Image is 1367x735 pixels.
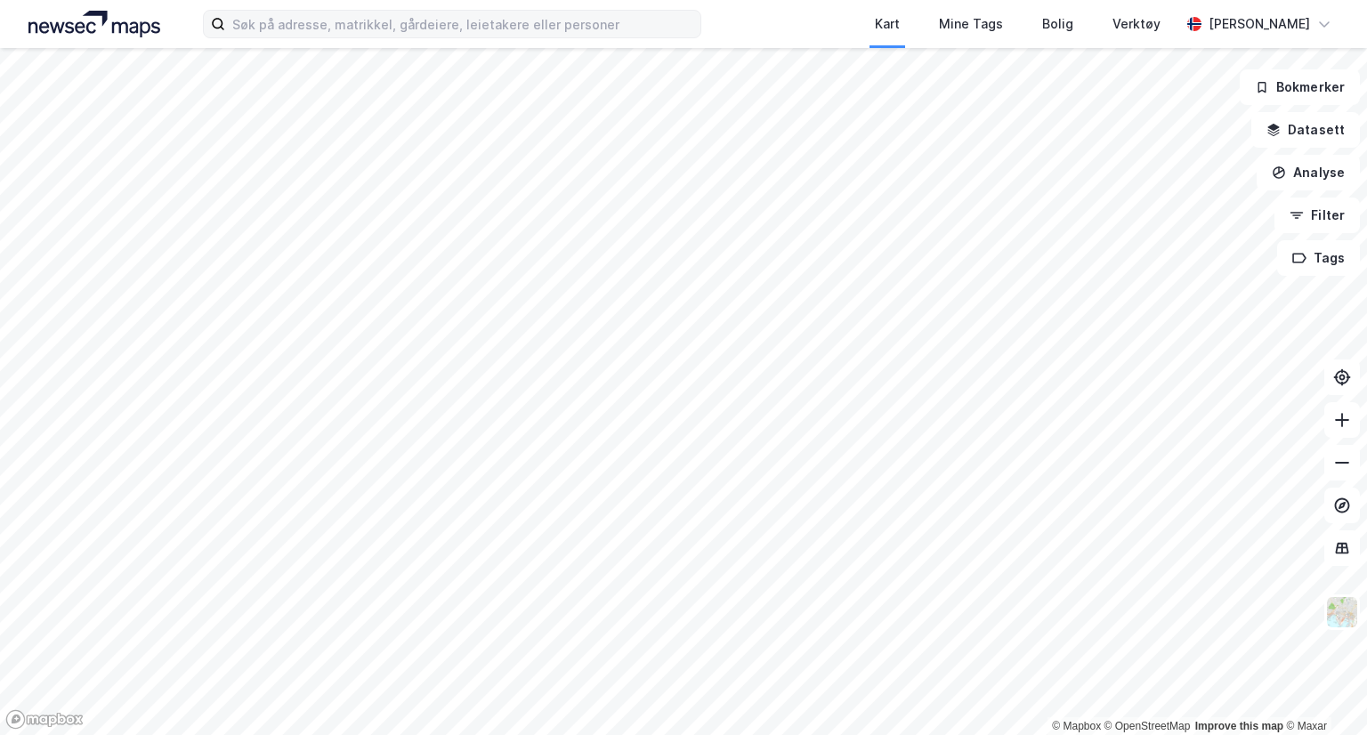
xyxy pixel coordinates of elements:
img: logo.a4113a55bc3d86da70a041830d287a7e.svg [28,11,160,37]
button: Filter [1274,198,1360,233]
div: Verktøy [1112,13,1161,35]
div: [PERSON_NAME] [1209,13,1310,35]
a: Improve this map [1195,720,1283,732]
div: Kontrollprogram for chat [1278,650,1367,735]
button: Bokmerker [1240,69,1360,105]
button: Tags [1277,240,1360,276]
a: Mapbox homepage [5,709,84,730]
a: OpenStreetMap [1104,720,1191,732]
div: Kart [875,13,900,35]
div: Bolig [1042,13,1073,35]
img: Z [1325,595,1359,629]
button: Analyse [1257,155,1360,190]
button: Datasett [1251,112,1360,148]
div: Mine Tags [939,13,1003,35]
a: Mapbox [1052,720,1101,732]
iframe: Chat Widget [1278,650,1367,735]
input: Søk på adresse, matrikkel, gårdeiere, leietakere eller personer [225,11,700,37]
